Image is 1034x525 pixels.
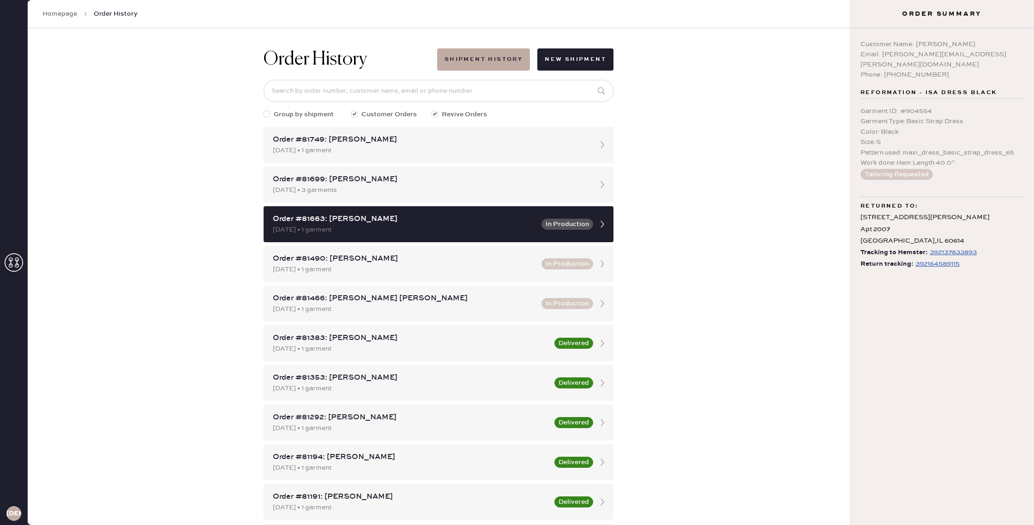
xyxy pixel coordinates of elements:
button: Shipment History [437,48,530,71]
div: [DATE] • 3 garments [273,185,588,195]
div: [DATE] • 1 garment [273,463,549,473]
div: [DATE] • 1 garment [273,423,549,433]
div: https://www.fedex.com/apps/fedextrack/?tracknumbers=392164589115&cntry_code=US [915,258,960,269]
div: Pattern used : maxi_dress_basic_strap_dress_65 [860,148,1023,158]
a: 392164589115 [914,258,960,270]
div: Order #81466: [PERSON_NAME] [PERSON_NAME] [273,293,536,304]
span: Tracking to Hemster: [860,247,928,258]
div: [DATE] • 1 garment [273,225,536,235]
button: In Production [541,258,593,269]
h3: [DEMOGRAPHIC_DATA] [6,510,21,517]
button: New Shipment [537,48,613,71]
span: Customer Orders [361,109,417,119]
span: Order History [94,9,138,18]
button: In Production [541,298,593,309]
button: Delivered [554,496,593,507]
div: Customer Name: [PERSON_NAME] [860,39,1023,49]
button: Tailoring Requested [860,169,933,180]
div: Phone: [PHONE_NUMBER] [860,70,1023,80]
a: Homepage [42,9,77,18]
div: Order #81663: [PERSON_NAME] [273,214,536,225]
div: [DATE] • 1 garment [273,304,536,314]
div: [DATE] • 1 garment [273,264,536,274]
button: In Production [541,219,593,230]
div: [DATE] • 1 garment [273,145,588,155]
button: Delivered [554,417,593,428]
div: [DATE] • 1 garment [273,344,549,354]
span: Group by shipment [274,109,334,119]
button: Delivered [554,338,593,349]
a: 392137833893 [928,247,977,258]
h1: Order History [264,48,367,71]
div: Order #81490: [PERSON_NAME] [273,253,536,264]
div: [DATE] • 1 garment [273,502,549,513]
div: Work done : Hem Length 40.0” [860,158,1023,168]
div: https://www.fedex.com/apps/fedextrack/?tracknumbers=392137833893&cntry_code=US [930,247,977,258]
h3: Order Summary [849,9,1034,18]
div: Order #81383: [PERSON_NAME] [273,333,549,344]
div: Size : S [860,137,1023,147]
div: Garment Type : Basic Strap Dress [860,116,1023,126]
button: Delivered [554,377,593,388]
div: [DATE] • 1 garment [273,383,549,394]
div: Order #81194: [PERSON_NAME] [273,452,549,463]
div: Email: [PERSON_NAME][EMAIL_ADDRESS][PERSON_NAME][DOMAIN_NAME] [860,49,1023,70]
span: Return tracking: [860,258,914,270]
button: Delivered [554,457,593,468]
div: Color : Black [860,127,1023,137]
div: Order #81353: [PERSON_NAME] [273,372,549,383]
span: Revive Orders [442,109,487,119]
div: Garment ID : # 904554 [860,106,1023,116]
input: Search by order number, customer name, email or phone number [264,80,613,102]
div: Order #81292: [PERSON_NAME] [273,412,549,423]
div: Order #81699: [PERSON_NAME] [273,174,588,185]
div: Order #81191: [PERSON_NAME] [273,491,549,502]
span: Reformation - Isa Dress Black [860,87,997,98]
div: Order #81749: [PERSON_NAME] [273,134,588,145]
iframe: Front Chat [990,483,1030,523]
span: Returned to: [860,201,919,212]
div: [STREET_ADDRESS][PERSON_NAME] Apt 2007 [GEOGRAPHIC_DATA] , IL 60614 [860,212,1023,247]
